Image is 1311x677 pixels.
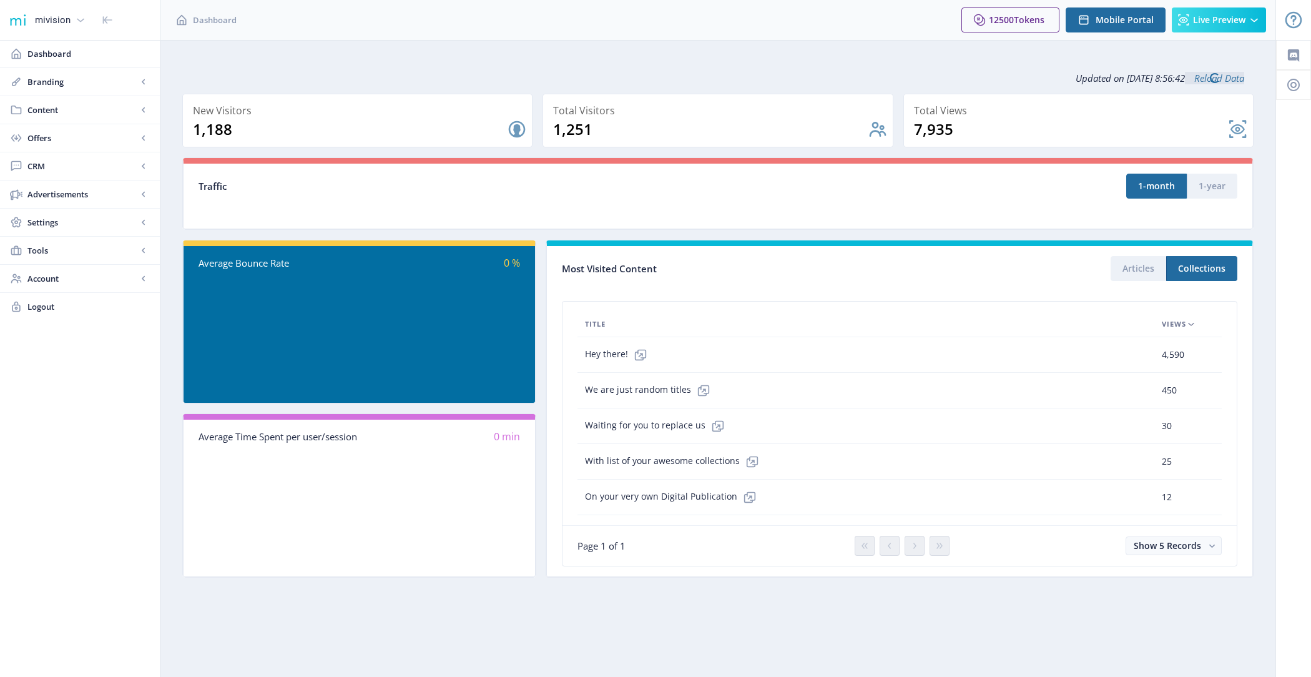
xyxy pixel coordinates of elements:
span: Mobile Portal [1096,15,1154,25]
span: CRM [27,160,137,172]
span: Branding [27,76,137,88]
div: 0 min [360,430,521,444]
button: Live Preview [1172,7,1266,32]
span: 450 [1162,383,1177,398]
div: Most Visited Content [562,259,900,279]
div: Updated on [DATE] 8:56:42 [182,62,1254,94]
button: 12500Tokens [961,7,1059,32]
span: Advertisements [27,188,137,200]
div: Total Visitors [553,102,887,119]
span: Page 1 of 1 [577,540,626,552]
a: Reload Data [1185,72,1244,84]
span: Live Preview [1193,15,1245,25]
span: Tools [27,244,137,257]
span: Content [27,104,137,116]
button: Articles [1111,256,1166,281]
span: On your very own Digital Publication [585,485,762,510]
div: 1,251 [553,119,867,139]
span: Waiting for you to replace us [585,413,730,438]
div: Average Time Spent per user/session [199,430,360,444]
span: Dashboard [27,47,150,60]
span: 12 [1162,490,1172,505]
span: Offers [27,132,137,144]
span: Show 5 Records [1134,540,1201,551]
button: Show 5 Records [1126,536,1222,555]
div: Total Views [914,102,1248,119]
span: 0 % [504,256,520,270]
div: Traffic [199,179,718,194]
div: 1,188 [193,119,507,139]
span: 25 [1162,454,1172,469]
span: Hey there! [585,342,653,367]
div: New Visitors [193,102,527,119]
div: Average Bounce Rate [199,256,360,270]
span: Views [1162,317,1186,332]
img: 1f20cf2a-1a19-485c-ac21-848c7d04f45b.png [7,10,27,30]
span: Settings [27,216,137,229]
span: Dashboard [193,14,237,26]
div: 7,935 [914,119,1228,139]
span: Title [585,317,606,332]
div: mivision [35,6,71,34]
button: 1-year [1187,174,1237,199]
span: 4,590 [1162,347,1184,362]
span: We are just random titles [585,378,716,403]
button: 1-month [1126,174,1187,199]
span: With list of your awesome collections [585,449,765,474]
span: 30 [1162,418,1172,433]
span: Logout [27,300,150,313]
span: Account [27,272,137,285]
button: Mobile Portal [1066,7,1166,32]
span: Tokens [1014,14,1044,26]
button: Collections [1166,256,1237,281]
